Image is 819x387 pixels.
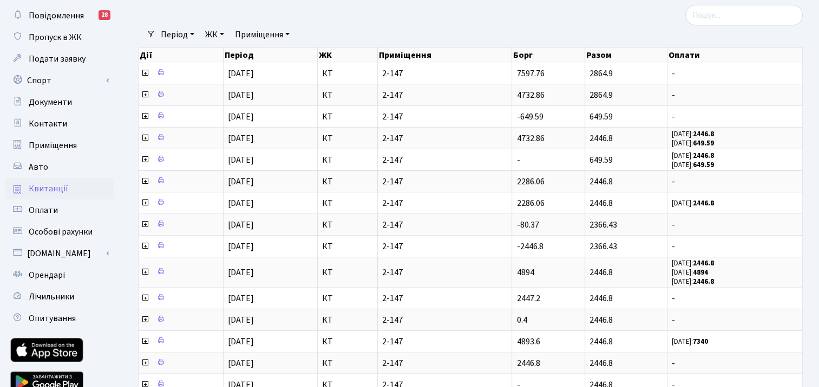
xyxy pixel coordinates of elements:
[516,197,544,209] span: 2286.06
[589,241,617,252] span: 2366.43
[672,69,798,78] span: -
[672,277,714,286] small: [DATE]:
[318,48,378,63] th: ЖК
[672,221,798,229] span: -
[589,197,613,209] span: 2446.8
[589,219,617,231] span: 2366.43
[29,291,74,303] span: Лічильники
[382,268,507,277] span: 2-147
[382,134,507,143] span: 2-147
[693,138,714,148] b: 649.59
[672,337,708,346] small: [DATE]:
[5,243,114,264] a: [DOMAIN_NAME]
[382,199,507,208] span: 2-147
[29,183,68,195] span: Квитанції
[228,336,254,348] span: [DATE]
[29,96,72,108] span: Документи
[672,112,798,121] span: -
[5,221,114,243] a: Особові рахунки
[322,316,374,324] span: КТ
[156,25,199,44] a: Період
[382,221,507,229] span: 2-147
[29,161,48,173] span: Авто
[382,337,507,346] span: 2-147
[672,177,798,186] span: -
[99,10,110,20] div: 28
[382,156,507,164] span: 2-147
[589,336,613,348] span: 2446.8
[589,176,613,188] span: 2446.8
[672,160,714,170] small: [DATE]:
[228,89,254,101] span: [DATE]
[139,48,224,63] th: Дії
[516,219,539,231] span: -80.37
[667,48,803,63] th: Оплати
[228,219,254,231] span: [DATE]
[672,316,798,324] span: -
[382,359,507,368] span: 2-147
[322,112,374,121] span: КТ
[589,154,613,166] span: 649.59
[201,25,228,44] a: ЖК
[585,48,667,63] th: Разом
[322,69,374,78] span: КТ
[228,68,254,79] span: [DATE]
[322,242,374,251] span: КТ
[516,132,544,144] span: 4732.86
[672,151,714,161] small: [DATE]:
[5,286,114,308] a: Лічильники
[5,199,114,221] a: Оплати
[693,258,714,268] b: 2446.8
[5,5,114,26] a: Повідомлення28
[29,226,93,238] span: Особові рахунки
[382,112,507,121] span: 2-147
[516,357,540,369] span: 2446.8
[382,91,507,99] span: 2-147
[516,336,540,348] span: 4893.6
[322,221,374,229] span: КТ
[516,68,544,79] span: 7597.76
[516,176,544,188] span: 2286.06
[29,118,67,130] span: Контакти
[516,266,534,278] span: 4894
[29,139,77,151] span: Приміщення
[29,31,82,43] span: Пропуск в ЖК
[589,111,613,123] span: 649.59
[672,198,714,208] small: [DATE]:
[693,337,708,346] b: 7340
[29,204,58,216] span: Оплати
[693,277,714,286] b: 2446.8
[228,314,254,326] span: [DATE]
[685,5,803,25] input: Пошук...
[516,314,527,326] span: 0.4
[589,68,613,79] span: 2864.9
[672,258,714,268] small: [DATE]:
[382,316,507,324] span: 2-147
[672,268,708,277] small: [DATE]:
[322,268,374,277] span: КТ
[378,48,512,63] th: Приміщення
[29,10,84,22] span: Повідомлення
[516,154,520,166] span: -
[5,48,114,70] a: Подати заявку
[29,53,86,65] span: Подати заявку
[516,111,543,123] span: -649.59
[693,198,714,208] b: 2446.8
[5,156,114,178] a: Авто
[589,266,613,278] span: 2446.8
[5,135,114,156] a: Приміщення
[228,176,254,188] span: [DATE]
[5,91,114,113] a: Документи
[382,242,507,251] span: 2-147
[382,177,507,186] span: 2-147
[693,268,708,277] b: 4894
[231,25,294,44] a: Приміщення
[516,241,543,252] span: -2446.8
[672,138,714,148] small: [DATE]:
[5,264,114,286] a: Орендарі
[382,294,507,303] span: 2-147
[516,89,544,101] span: 4732.86
[29,312,76,324] span: Опитування
[228,292,254,304] span: [DATE]
[672,129,714,139] small: [DATE]:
